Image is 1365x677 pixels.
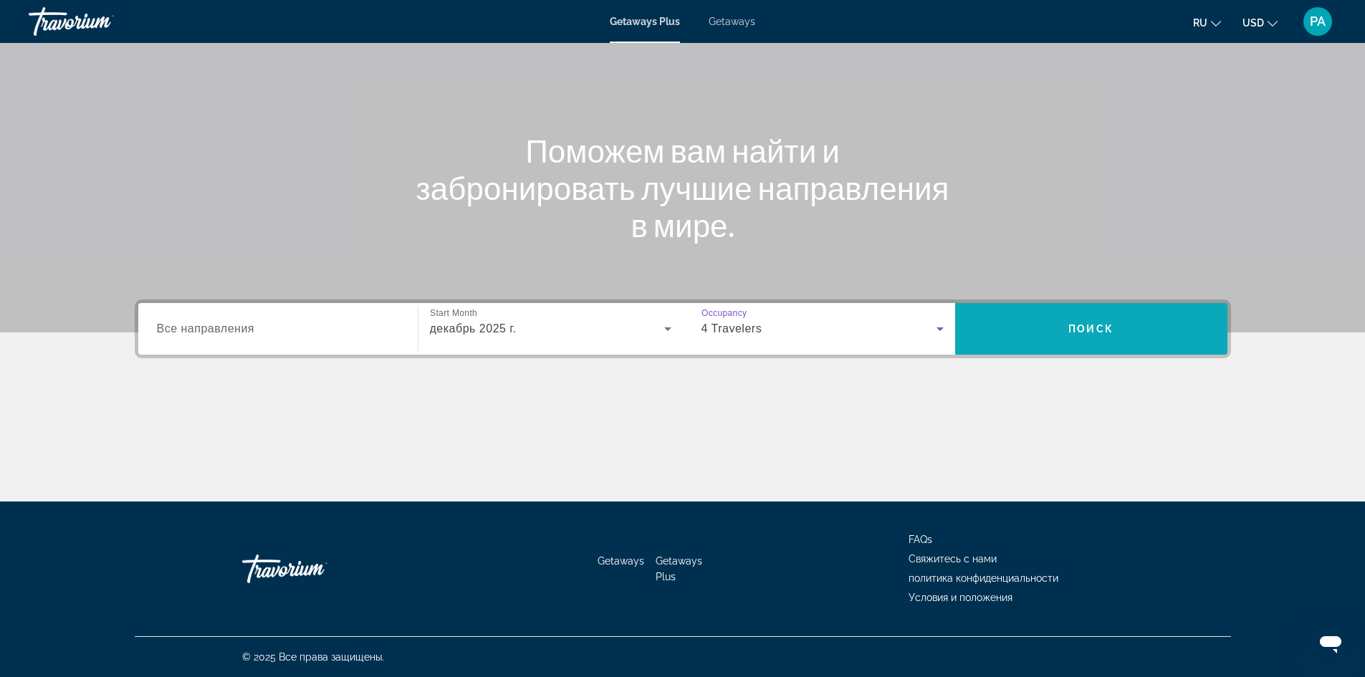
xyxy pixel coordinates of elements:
a: Getaways Plus [610,16,680,27]
h1: Поможем вам найти и забронировать лучшие направления в мире. [414,132,952,244]
a: Условия и положения [909,592,1012,603]
a: FAQs [909,534,932,545]
button: Change language [1193,12,1221,33]
button: User Menu [1299,6,1336,37]
span: ru [1193,17,1207,29]
span: Occupancy [701,309,747,318]
span: USD [1242,17,1264,29]
button: Change currency [1242,12,1278,33]
span: PA [1310,14,1326,29]
a: Getaways Plus [656,555,702,582]
div: Search widget [138,303,1227,355]
span: 4 Travelers [701,322,762,335]
button: Поиск [955,303,1227,355]
span: декабрь 2025 г. [430,322,517,335]
span: © 2025 Все права защищены. [242,651,384,663]
a: политика конфиденциальности [909,572,1058,584]
span: Поиск [1068,323,1113,335]
span: Все направления [157,322,255,335]
a: Свяжитесь с нами [909,553,997,565]
span: Start Month [430,309,477,318]
a: Getaways [598,555,644,567]
iframe: Кнопка запуска окна обмена сообщениями [1308,620,1354,666]
a: Travorium [29,3,172,40]
a: Getaways [709,16,755,27]
a: Travorium [242,547,385,590]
